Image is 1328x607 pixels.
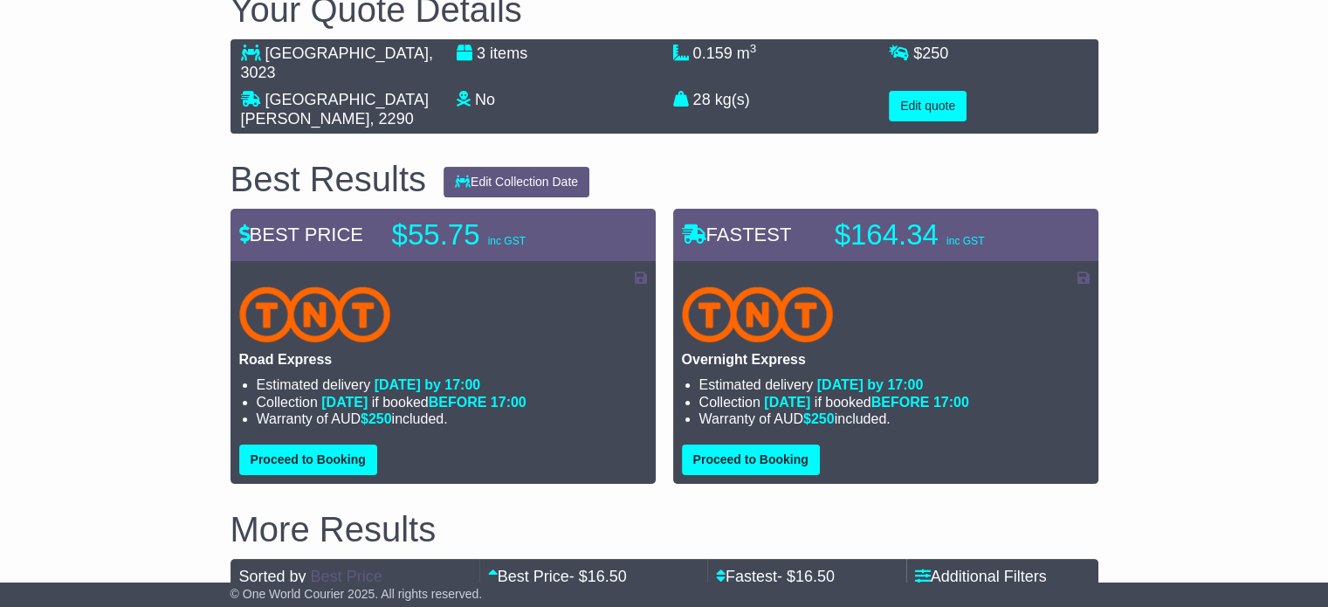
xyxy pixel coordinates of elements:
[716,568,835,585] a: Fastest- $16.50
[321,395,368,410] span: [DATE]
[699,376,1090,393] li: Estimated delivery
[682,351,1090,368] p: Overnight Express
[488,568,627,585] a: Best Price- $16.50
[817,377,924,392] span: [DATE] by 17:00
[682,445,820,475] button: Proceed to Booking
[392,217,610,252] p: $55.75
[444,167,589,197] button: Edit Collection Date
[375,377,481,392] span: [DATE] by 17:00
[490,45,527,62] span: items
[239,445,377,475] button: Proceed to Booking
[429,395,487,410] span: BEFORE
[750,42,757,55] sup: 3
[257,394,647,410] li: Collection
[239,351,647,368] p: Road Express
[715,91,750,108] span: kg(s)
[946,235,984,247] span: inc GST
[321,395,526,410] span: if booked
[361,411,392,426] span: $
[239,224,363,245] span: BEST PRICE
[239,568,306,585] span: Sorted by
[241,45,433,81] span: , 3023
[239,286,391,342] img: TNT Domestic: Road Express
[222,160,436,198] div: Best Results
[488,235,526,247] span: inc GST
[231,510,1098,548] h2: More Results
[764,395,810,410] span: [DATE]
[477,45,485,62] span: 3
[311,568,382,585] a: Best Price
[682,224,792,245] span: FASTEST
[370,110,414,128] span: , 2290
[915,568,1047,585] a: Additional Filters
[693,45,733,62] span: 0.159
[588,568,627,585] span: 16.50
[795,568,835,585] span: 16.50
[737,45,757,62] span: m
[693,91,711,108] span: 28
[475,91,495,108] span: No
[231,587,483,601] span: © One World Courier 2025. All rights reserved.
[922,45,948,62] span: 250
[889,91,967,121] button: Edit quote
[871,395,930,410] span: BEFORE
[913,45,948,62] span: $
[265,45,429,62] span: [GEOGRAPHIC_DATA]
[368,411,392,426] span: 250
[569,568,627,585] span: - $
[682,286,834,342] img: TNT Domestic: Overnight Express
[257,410,647,427] li: Warranty of AUD included.
[933,395,969,410] span: 17:00
[777,568,835,585] span: - $
[699,394,1090,410] li: Collection
[241,91,429,128] span: [GEOGRAPHIC_DATA][PERSON_NAME]
[835,217,1053,252] p: $164.34
[257,376,647,393] li: Estimated delivery
[803,411,835,426] span: $
[811,411,835,426] span: 250
[764,395,968,410] span: if booked
[699,410,1090,427] li: Warranty of AUD included.
[491,395,526,410] span: 17:00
